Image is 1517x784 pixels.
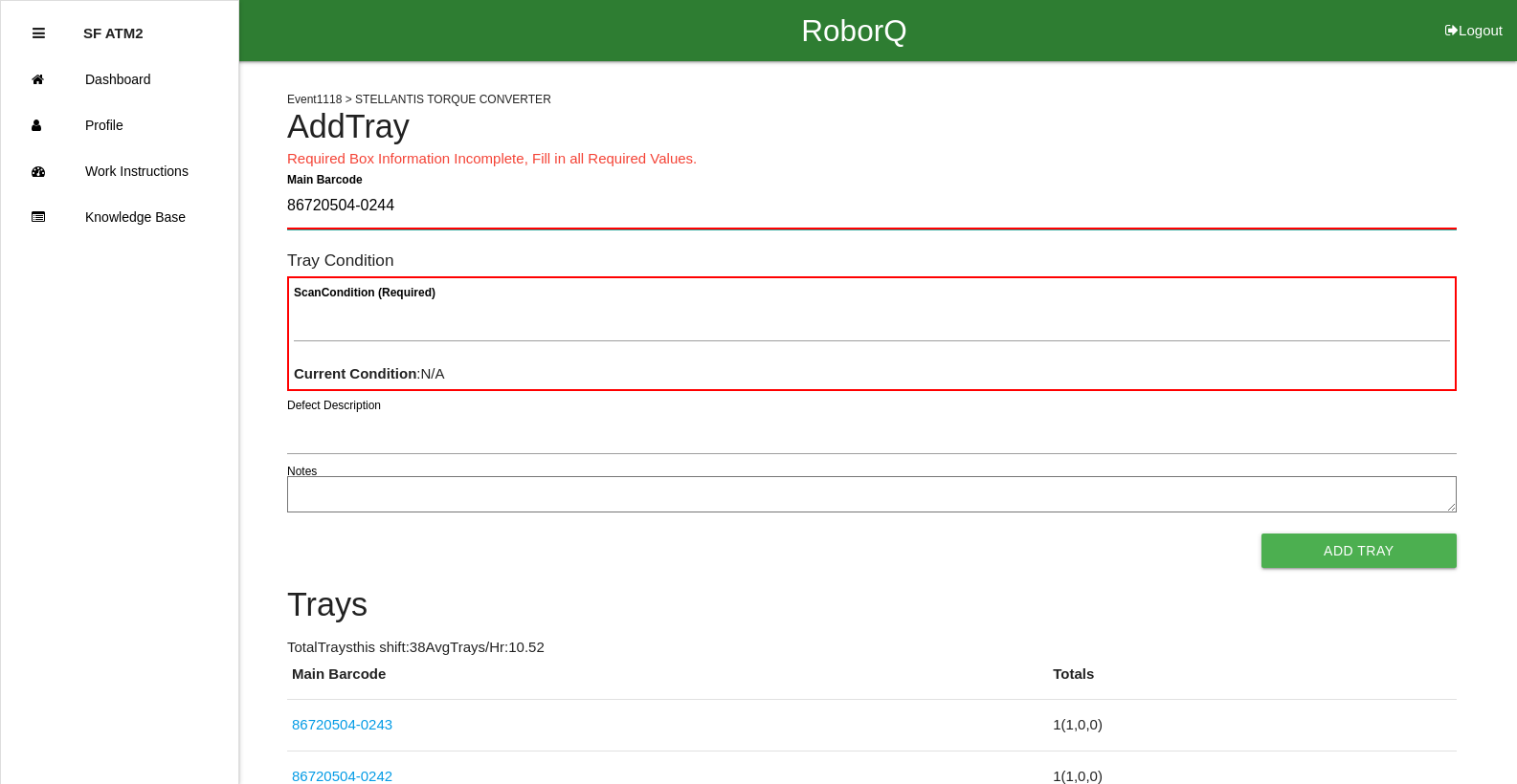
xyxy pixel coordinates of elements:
[287,172,363,185] b: Main Barcode
[292,716,392,732] a: 86720504-0243
[294,365,416,381] b: Current Condition
[287,587,1457,623] h4: Trays
[33,11,45,56] div: Close
[1,148,238,194] a: Work Instructions
[1048,700,1456,751] td: 1 ( 1 , 0 , 0 )
[1,56,238,102] a: Dashboard
[287,664,1048,700] th: Main Barcode
[1,102,238,148] a: Profile
[287,93,551,106] span: Event 1118 > STELLANTIS TORQUE CONVERTER
[287,109,1457,145] h4: Add Tray
[287,148,1457,170] p: Required Box Information Incomplete, Fill in all Required Values.
[294,285,435,298] b: Scan Condition (Required)
[294,365,445,381] span: : N/A
[287,637,1457,659] p: Total Trays this shift: 38 Avg Trays /Hr: 10.52
[1261,534,1457,568] button: Add Tray
[287,185,1457,229] input: Required
[83,11,144,41] p: SF ATM2
[1048,664,1456,700] th: Totals
[292,768,392,784] a: 86720504-0242
[287,251,1457,270] h6: Tray Condition
[287,397,381,414] label: Defect Description
[1,194,238,240] a: Knowledge Base
[287,463,317,480] label: Notes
